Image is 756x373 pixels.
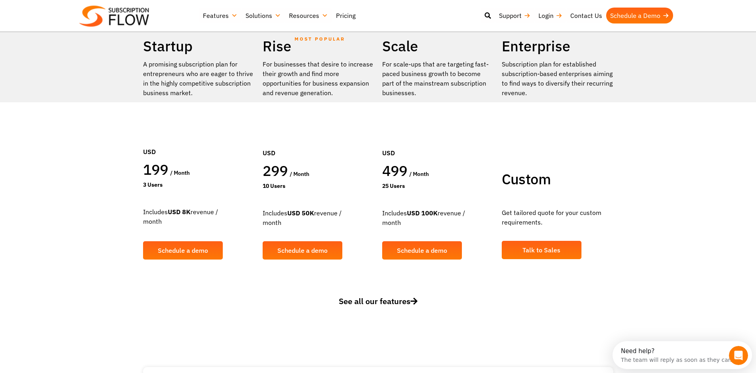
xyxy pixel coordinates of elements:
div: USD [382,124,494,162]
div: For scale-ups that are targeting fast-paced business growth to become part of the mainstream subs... [382,59,494,98]
strong: 50K [302,209,314,217]
div: USD [263,124,374,162]
span: Schedule a demo [158,247,208,254]
strong: USD 8K [168,208,190,216]
div: Includes revenue / month [143,195,255,236]
h2: Enterprise [502,37,613,55]
div: Includes revenue / month [263,196,374,237]
a: See all our features [143,295,613,319]
span: See all our features [339,296,418,307]
a: Talk to Sales [502,241,581,259]
a: Contact Us [566,8,606,23]
div: 10 Users [263,182,374,190]
a: Schedule a demo [143,241,223,260]
strong: USD [287,209,300,217]
iframe: Intercom live chat discovery launcher [613,341,752,369]
a: Schedule a demo [382,241,462,260]
a: Support [495,8,534,23]
div: USD [143,123,255,160]
span: Schedule a demo [397,247,447,254]
span: 199 [143,160,169,179]
div: Get tailored quote for your custom requirements. [502,196,613,237]
span: 499 [382,161,408,180]
span: Talk to Sales [522,247,560,253]
h2: Startup [143,37,255,55]
a: Resources [285,8,332,23]
span: Custom [502,170,551,188]
div: Open Intercom Messenger [3,3,143,25]
span: / month [170,169,190,176]
div: 3 Users [143,181,255,189]
a: Schedule a Demo [606,8,673,23]
div: Need help? [8,7,119,13]
a: Features [199,8,242,23]
span: / month [290,170,309,178]
span: Schedule a demo [277,247,328,254]
a: Solutions [242,8,285,23]
div: Includes revenue / month [382,196,494,237]
span: 299 [263,161,288,180]
div: For businesses that desire to increase their growth and find more opportunities for business expa... [263,59,374,98]
h2: Scale [382,37,494,55]
span: / month [409,170,429,178]
img: Subscriptionflow [79,6,149,27]
a: Schedule a demo [263,241,342,260]
strong: USD 100K [407,209,438,217]
div: 25 Users [382,182,494,190]
span: MOST POPULAR [295,30,345,48]
a: Pricing [332,8,359,23]
iframe: Intercom live chat [729,346,748,365]
p: Subscription plan for established subscription-based enterprises aiming to find ways to diversify... [502,59,613,98]
a: Login [534,8,566,23]
h2: Rise [263,37,374,55]
p: A promising subscription plan for entrepreneurs who are eager to thrive in the highly competitive... [143,59,255,98]
div: The team will reply as soon as they can [8,13,119,21]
